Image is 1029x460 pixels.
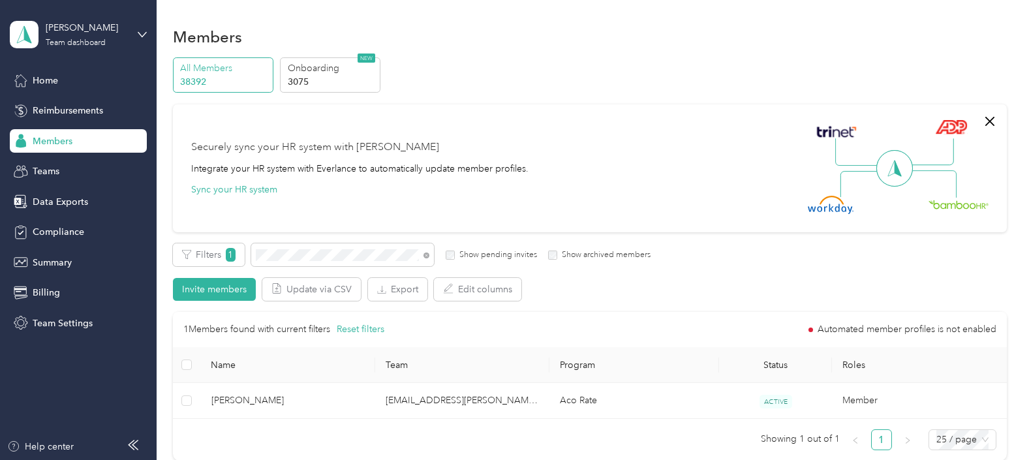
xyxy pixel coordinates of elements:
span: right [904,437,912,444]
span: Showing 1 out of 1 [761,429,840,449]
img: Line Right Up [908,138,954,166]
span: Team Settings [33,316,93,330]
th: Name [200,347,375,383]
button: Filters1 [173,243,245,266]
img: BambooHR [929,200,989,209]
div: [PERSON_NAME] [46,21,127,35]
span: Teams [33,164,59,178]
li: 1 [871,429,892,450]
img: Trinet [814,123,859,141]
button: Reset filters [337,322,384,337]
img: Line Left Down [840,170,885,197]
td: srbailey@acosta.com [375,383,549,419]
img: Workday [808,196,853,214]
span: NEW [358,54,375,63]
a: 1 [872,430,891,450]
div: Integrate your HR system with Everlance to automatically update member profiles. [191,162,529,176]
td: Member [832,383,1006,419]
th: Program [549,347,719,383]
span: Compliance [33,225,84,239]
span: Home [33,74,58,87]
span: Automated member profiles is not enabled [818,325,996,334]
span: 25 / page [936,430,989,450]
span: left [852,437,859,444]
p: 1 Members found with current filters [183,322,330,337]
span: Billing [33,286,60,299]
span: Name [211,360,364,371]
th: Team [375,347,549,383]
iframe: Everlance-gr Chat Button Frame [956,387,1029,460]
span: Summary [33,256,72,269]
label: Show archived members [557,249,651,261]
img: Line Left Up [835,138,881,166]
p: Onboarding [288,61,376,75]
button: Sync your HR system [191,183,277,196]
h1: Members [173,30,242,44]
span: Members [33,134,72,148]
th: Status [719,347,833,383]
p: 38392 [180,75,269,89]
button: Help center [7,440,74,453]
label: Show pending invites [455,249,537,261]
img: ADP [935,119,967,134]
th: Roles [832,347,1006,383]
td: Misti Caudell [201,383,375,419]
button: Update via CSV [262,278,361,301]
button: right [897,429,918,450]
button: Export [368,278,427,301]
div: Team dashboard [46,39,106,47]
button: Edit columns [434,278,521,301]
span: 1 [226,248,236,262]
button: Invite members [173,278,256,301]
p: All Members [180,61,269,75]
li: Previous Page [845,429,866,450]
div: Securely sync your HR system with [PERSON_NAME] [191,140,439,155]
p: 3075 [288,75,376,89]
span: ACTIVE [760,395,792,408]
button: left [845,429,866,450]
td: Aco Rate [549,383,719,419]
span: [PERSON_NAME] [211,393,365,408]
img: Line Right Down [911,170,957,198]
span: Reimbursements [33,104,103,117]
div: Page Size [929,429,996,450]
span: Data Exports [33,195,88,209]
li: Next Page [897,429,918,450]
